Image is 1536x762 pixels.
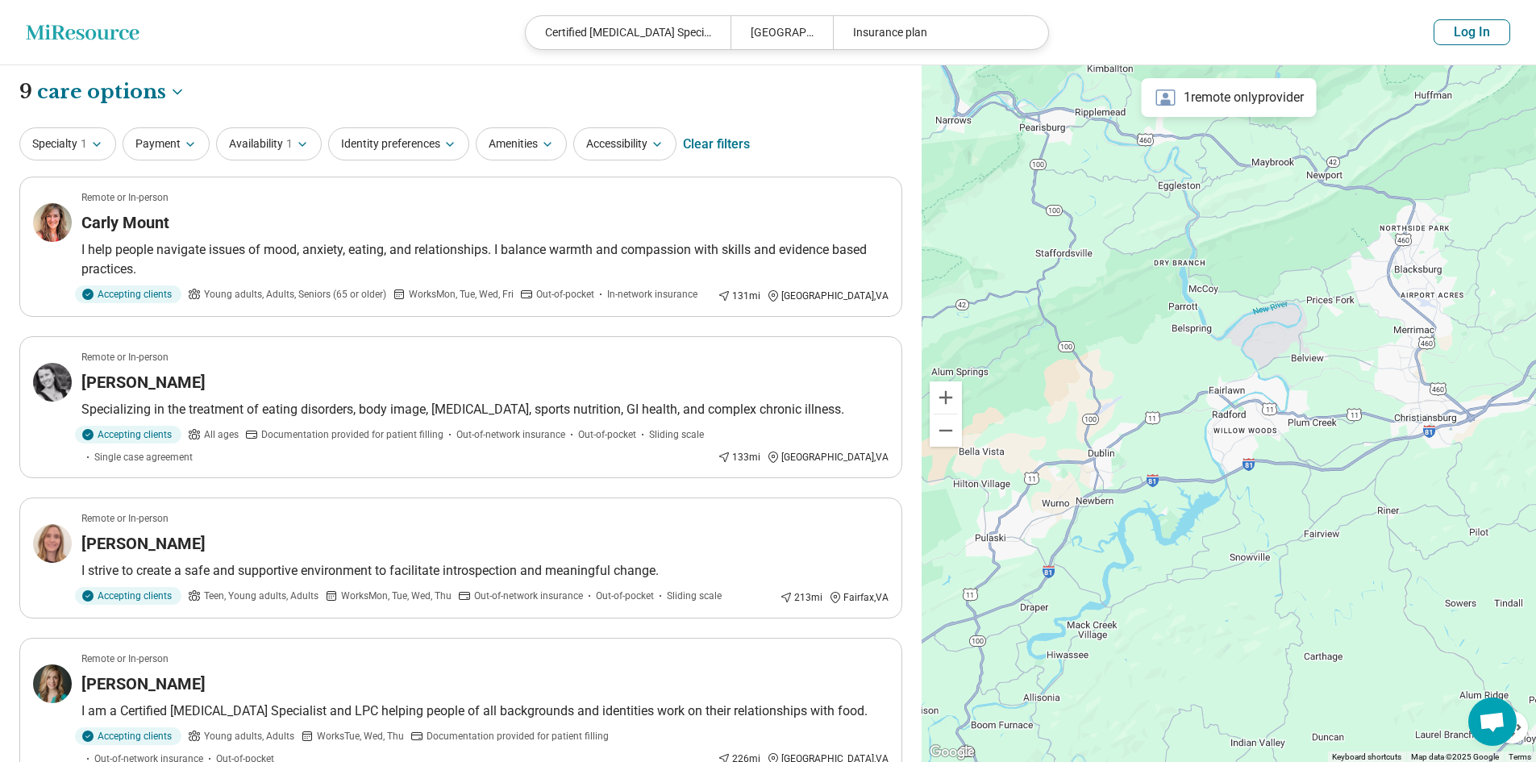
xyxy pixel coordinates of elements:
[81,532,206,555] h3: [PERSON_NAME]
[718,450,760,464] div: 133 mi
[833,16,1038,49] div: Insurance plan
[216,127,322,160] button: Availability1
[683,125,750,164] div: Clear filters
[456,427,565,442] span: Out-of-network insurance
[474,589,583,603] span: Out-of-network insurance
[596,589,654,603] span: Out-of-pocket
[81,135,87,152] span: 1
[607,287,697,302] span: In-network insurance
[930,381,962,414] button: Zoom in
[81,371,206,393] h3: [PERSON_NAME]
[204,287,386,302] span: Young adults, Adults, Seniors (65 or older)
[94,450,193,464] span: Single case agreement
[81,400,889,419] p: Specializing in the treatment of eating disorders, body image, [MEDICAL_DATA], sports nutrition, ...
[81,211,169,234] h3: Carly Mount
[731,16,833,49] div: [GEOGRAPHIC_DATA], [GEOGRAPHIC_DATA]
[930,414,962,447] button: Zoom out
[81,190,169,205] p: Remote or In-person
[427,729,609,743] span: Documentation provided for patient filling
[75,426,181,443] div: Accepting clients
[19,78,185,106] h1: 9
[317,729,404,743] span: Works Tue, Wed, Thu
[204,589,318,603] span: Teen, Young adults, Adults
[75,587,181,605] div: Accepting clients
[476,127,567,160] button: Amenities
[75,727,181,745] div: Accepting clients
[123,127,210,160] button: Payment
[409,287,514,302] span: Works Mon, Tue, Wed, Fri
[1434,19,1510,45] button: Log In
[81,240,889,279] p: I help people navigate issues of mood, anxiety, eating, and relationships. I balance warmth and c...
[667,589,722,603] span: Sliding scale
[718,289,760,303] div: 131 mi
[81,652,169,666] p: Remote or In-person
[649,427,704,442] span: Sliding scale
[573,127,676,160] button: Accessibility
[204,729,294,743] span: Young adults, Adults
[328,127,469,160] button: Identity preferences
[341,589,452,603] span: Works Mon, Tue, Wed, Thu
[578,427,636,442] span: Out-of-pocket
[780,590,822,605] div: 213 mi
[536,287,594,302] span: Out-of-pocket
[81,350,169,364] p: Remote or In-person
[37,78,185,106] button: Care options
[81,511,169,526] p: Remote or In-person
[37,78,166,106] span: care options
[286,135,293,152] span: 1
[767,450,889,464] div: [GEOGRAPHIC_DATA] , VA
[1509,752,1531,761] a: Terms (opens in new tab)
[81,672,206,695] h3: [PERSON_NAME]
[81,561,889,581] p: I strive to create a safe and supportive environment to facilitate introspection and meaningful c...
[526,16,731,49] div: Certified [MEDICAL_DATA] Specialist
[1411,752,1499,761] span: Map data ©2025 Google
[1468,697,1517,746] div: Open chat
[1142,78,1317,117] div: 1 remote only provider
[261,427,443,442] span: Documentation provided for patient filling
[767,289,889,303] div: [GEOGRAPHIC_DATA] , VA
[81,702,889,721] p: I am a Certified [MEDICAL_DATA] Specialist and LPC helping people of all backgrounds and identiti...
[204,427,239,442] span: All ages
[19,127,116,160] button: Specialty1
[75,285,181,303] div: Accepting clients
[829,590,889,605] div: Fairfax , VA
